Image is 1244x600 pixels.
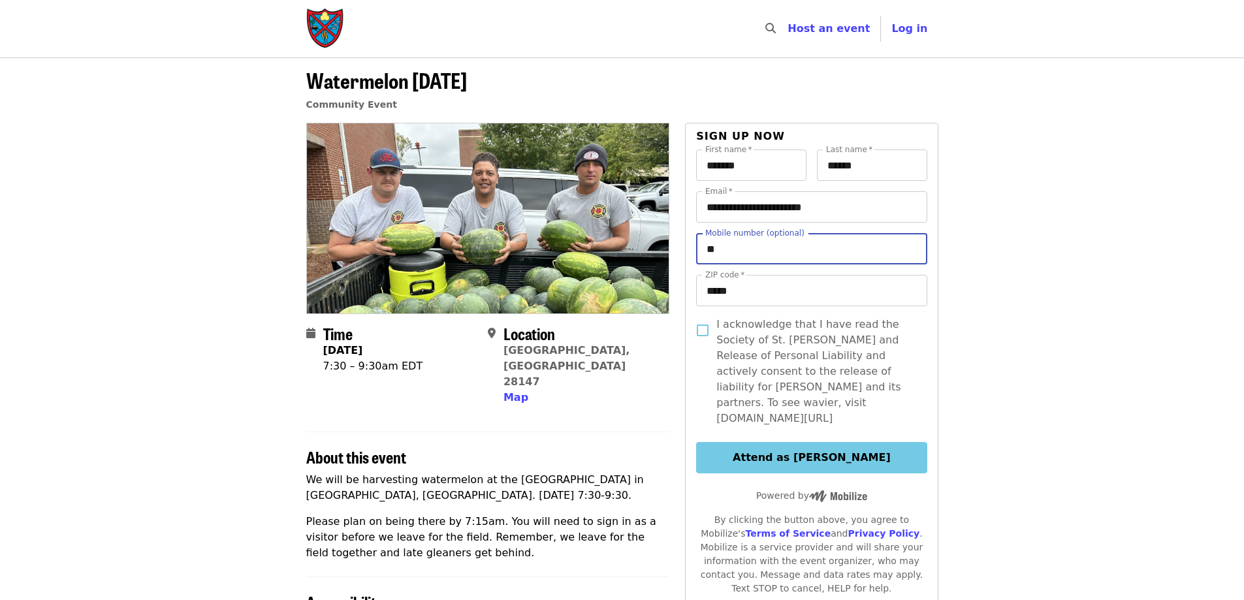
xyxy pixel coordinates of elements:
span: Map [503,391,528,403]
p: Please plan on being there by 7:15am. You will need to sign in as a visitor before we leave for t... [306,514,670,561]
span: Location [503,322,555,345]
i: calendar icon [306,327,315,339]
span: Time [323,322,353,345]
label: Last name [826,146,872,153]
div: 7:30 – 9:30am EDT [323,358,423,374]
img: Powered by Mobilize [809,490,867,502]
i: map-marker-alt icon [488,327,496,339]
a: [GEOGRAPHIC_DATA], [GEOGRAPHIC_DATA] 28147 [503,344,630,388]
a: Community Event [306,99,397,110]
img: Society of St. Andrew - Home [306,8,345,50]
span: Watermelon [DATE] [306,65,467,95]
span: About this event [306,445,406,468]
div: By clicking the button above, you agree to Mobilize's and . Mobilize is a service provider and wi... [696,513,927,595]
span: Log in [891,22,927,35]
span: I acknowledge that I have read the Society of St. [PERSON_NAME] and Release of Personal Liability... [716,317,916,426]
span: Sign up now [696,130,785,142]
input: ZIP code [696,275,927,306]
label: Email [705,187,733,195]
input: Mobile number (optional) [696,233,927,264]
a: Host an event [788,22,870,35]
p: We will be harvesting watermelon at the [GEOGRAPHIC_DATA] in [GEOGRAPHIC_DATA], [GEOGRAPHIC_DATA]... [306,472,670,503]
span: Powered by [756,490,867,501]
input: Email [696,191,927,223]
button: Map [503,390,528,405]
label: First name [705,146,752,153]
a: Terms of Service [745,528,831,539]
label: Mobile number (optional) [705,229,805,237]
a: Privacy Policy [848,528,919,539]
input: Last name [817,150,927,181]
i: search icon [765,22,776,35]
img: Watermelon Thursday, 8/21/25 organized by Society of St. Andrew [307,123,669,313]
strong: [DATE] [323,344,363,356]
label: ZIP code [705,271,744,279]
input: Search [784,13,794,44]
input: First name [696,150,806,181]
button: Attend as [PERSON_NAME] [696,442,927,473]
button: Log in [881,16,938,42]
